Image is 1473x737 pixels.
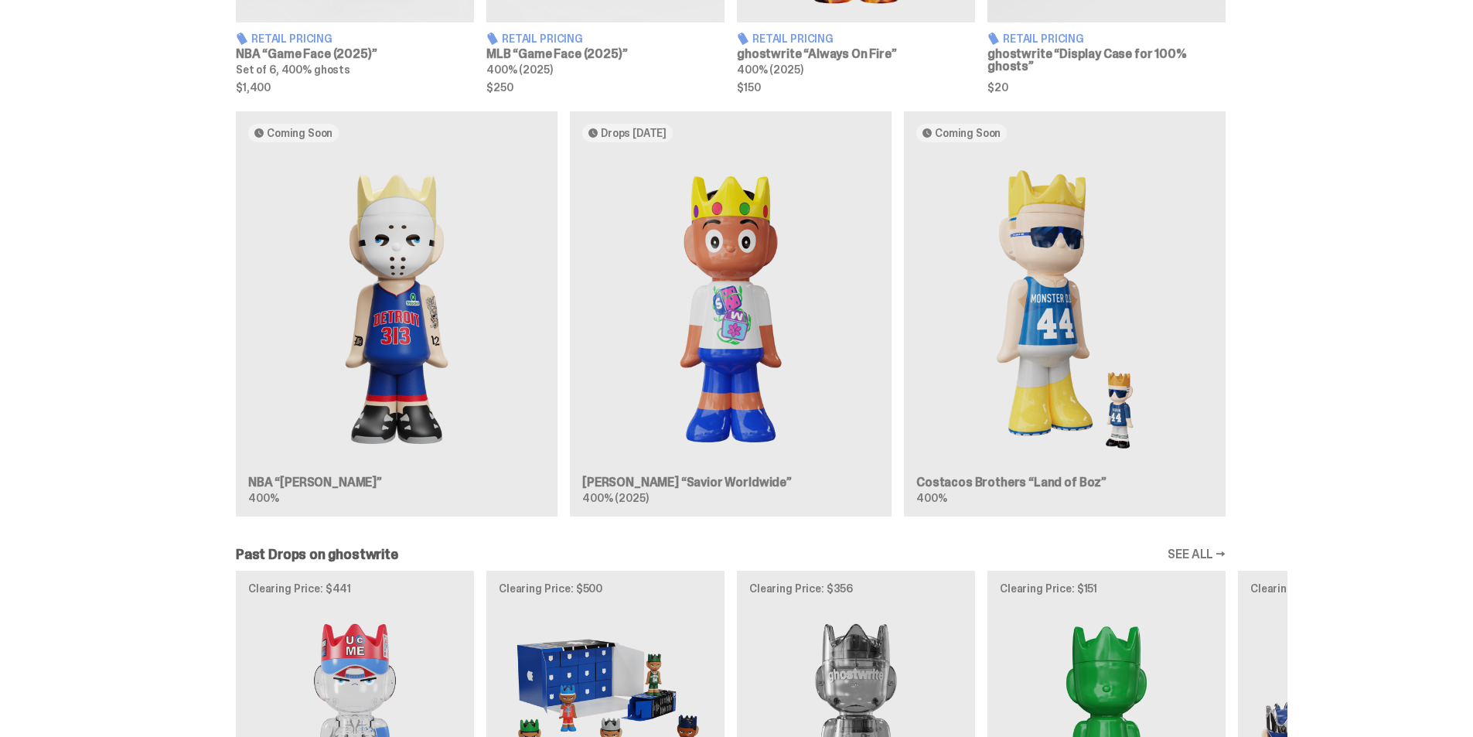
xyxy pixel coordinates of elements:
[916,155,1213,464] img: Land of Boz
[486,63,552,77] span: 400% (2025)
[1003,33,1084,44] span: Retail Pricing
[248,155,545,464] img: Eminem
[1000,583,1213,594] p: Clearing Price: $151
[1168,548,1226,561] a: SEE ALL →
[248,491,278,505] span: 400%
[582,491,648,505] span: 400% (2025)
[486,48,725,60] h3: MLB “Game Face (2025)”
[236,48,474,60] h3: NBA “Game Face (2025)”
[987,48,1226,73] h3: ghostwrite “Display Case for 100% ghosts”
[236,548,398,561] h2: Past Drops on ghostwrite
[916,476,1213,489] h3: Costacos Brothers “Land of Boz”
[1250,583,1464,594] p: Clearing Price: $425
[582,155,879,464] img: Savior Worldwide
[935,127,1001,139] span: Coming Soon
[987,82,1226,93] span: $20
[236,63,350,77] span: Set of 6, 400% ghosts
[267,127,332,139] span: Coming Soon
[752,33,834,44] span: Retail Pricing
[502,33,583,44] span: Retail Pricing
[248,476,545,489] h3: NBA “[PERSON_NAME]”
[916,491,946,505] span: 400%
[601,127,667,139] span: Drops [DATE]
[749,583,963,594] p: Clearing Price: $356
[737,48,975,60] h3: ghostwrite “Always On Fire”
[499,583,712,594] p: Clearing Price: $500
[251,33,332,44] span: Retail Pricing
[737,63,803,77] span: 400% (2025)
[486,82,725,93] span: $250
[582,476,879,489] h3: [PERSON_NAME] “Savior Worldwide”
[737,82,975,93] span: $150
[248,583,462,594] p: Clearing Price: $441
[236,82,474,93] span: $1,400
